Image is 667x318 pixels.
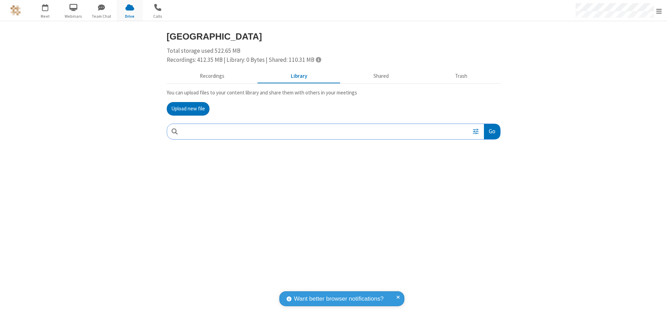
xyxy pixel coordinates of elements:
[145,13,171,19] span: Calls
[32,13,58,19] span: Meet
[294,294,384,303] span: Want better browser notifications?
[316,57,321,62] span: Totals displayed include files that have been moved to the trash.
[340,70,422,83] button: Shared during meetings
[60,13,87,19] span: Webinars
[484,124,500,140] button: Go
[167,70,258,83] button: Recorded meetings
[167,102,209,116] button: Upload new file
[650,300,662,313] iframe: Chat
[167,32,501,41] h3: [GEOGRAPHIC_DATA]
[167,47,501,64] div: Total storage used 522.65 MB
[89,13,115,19] span: Team Chat
[117,13,143,19] span: Drive
[422,70,501,83] button: Trash
[10,5,21,16] img: QA Selenium DO NOT DELETE OR CHANGE
[258,70,340,83] button: Content library
[167,89,501,97] p: You can upload files to your content library and share them with others in your meetings
[167,56,501,65] div: Recordings: 412.35 MB | Library: 0 Bytes | Shared: 110.31 MB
